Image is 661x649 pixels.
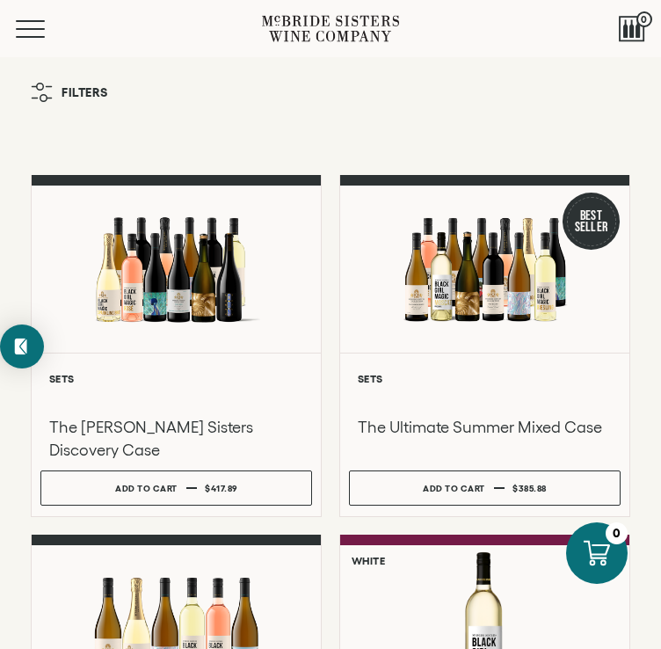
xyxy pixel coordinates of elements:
button: Mobile Menu Trigger [16,20,79,38]
span: $417.89 [205,484,237,493]
h6: Sets [49,373,303,384]
h6: White [352,555,385,566]
button: Add to cart $385.88 [349,470,621,506]
a: McBride Sisters Full Set Sets The [PERSON_NAME] Sisters Discovery Case Add to cart $417.89 [31,175,322,517]
h3: The [PERSON_NAME] Sisters Discovery Case [49,416,303,462]
h6: Sets [358,373,612,384]
span: Filters [62,86,108,98]
h3: The Ultimate Summer Mixed Case [358,416,612,439]
span: 0 [636,11,652,27]
div: Add to cart [423,476,485,501]
span: $385.88 [512,484,547,493]
a: Best Seller The Ultimate Summer Mixed Case Sets The Ultimate Summer Mixed Case Add to cart $385.88 [339,175,630,517]
div: 0 [606,522,628,544]
button: Filters [22,74,117,111]
button: Add to cart $417.89 [40,470,312,506]
div: Add to cart [115,476,178,501]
